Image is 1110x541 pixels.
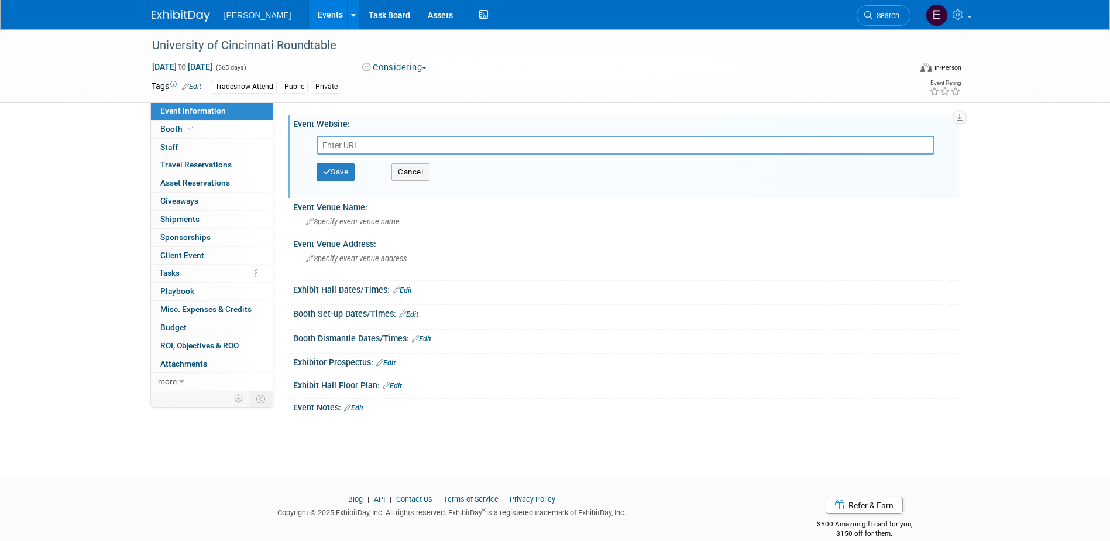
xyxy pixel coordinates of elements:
div: University of Cincinnati Roundtable [148,35,893,56]
a: Attachments [151,355,273,373]
span: Playbook [160,286,194,296]
a: Privacy Policy [510,495,555,504]
a: Edit [393,286,412,295]
a: Edit [383,382,402,390]
span: Tasks [159,268,180,278]
span: | [434,495,442,504]
a: Terms of Service [444,495,499,504]
span: Giveaways [160,196,198,206]
span: | [365,495,372,504]
span: [PERSON_NAME] [224,11,291,20]
a: Travel Reservations [151,156,273,174]
div: Event Venue Address: [293,235,959,250]
a: Contact Us [396,495,432,504]
span: Client Event [160,251,204,260]
a: more [151,373,273,391]
span: Shipments [160,214,200,224]
img: Format-Inperson.png [920,63,932,72]
a: Tasks [151,265,273,282]
td: Tags [152,80,201,94]
span: to [177,62,188,71]
span: Travel Reservations [160,160,232,169]
span: Search [872,11,899,20]
span: | [387,495,394,504]
img: ExhibitDay [152,10,210,22]
td: Toggle Event Tabs [249,391,273,406]
a: ROI, Objectives & ROO [151,337,273,355]
span: Event Information [160,106,226,115]
a: Staff [151,139,273,156]
span: [DATE] [DATE] [152,61,213,72]
a: Shipments [151,211,273,228]
a: Booth [151,121,273,138]
div: Tradeshow-Attend [212,81,277,93]
a: Client Event [151,247,273,265]
a: Edit [344,404,363,412]
a: Search [857,5,910,26]
div: Event Venue Name: [293,198,959,213]
span: Asset Reservations [160,178,230,187]
a: Edit [399,310,418,319]
div: Event Website: [293,115,959,130]
div: Exhibit Hall Floor Plan: [293,376,959,392]
div: Public [281,81,308,93]
div: $150 off for them. [770,529,959,539]
div: Event Rating [929,80,961,86]
td: Personalize Event Tab Strip [229,391,249,406]
a: Edit [412,335,431,343]
span: (365 days) [215,64,246,71]
a: Budget [151,319,273,337]
button: Considering [358,61,431,74]
input: Enter URL [317,136,934,155]
div: $500 Amazon gift card for you, [770,512,959,539]
span: Specify event venue name [306,217,400,226]
a: Misc. Expenses & Credits [151,301,273,319]
a: Playbook [151,283,273,300]
span: Specify event venue address [306,254,407,263]
div: Private [312,81,341,93]
span: Attachments [160,359,207,368]
button: Cancel [391,163,429,181]
div: Exhibitor Prospectus: [293,354,959,369]
div: Booth Dismantle Dates/Times: [293,330,959,345]
a: Blog [348,495,363,504]
a: Asset Reservations [151,174,273,192]
i: Booth reservation complete [188,125,194,132]
span: Sponsorships [160,232,211,242]
span: Misc. Expenses & Credits [160,304,252,314]
div: Event Notes: [293,399,959,414]
a: Refer & Earn [826,497,903,514]
div: Copyright © 2025 ExhibitDay, Inc. All rights reserved. ExhibitDay is a registered trademark of Ex... [152,505,753,518]
a: Sponsorships [151,229,273,246]
a: API [374,495,385,504]
div: In-Person [934,63,961,72]
a: Giveaways [151,193,273,210]
sup: ® [482,507,486,513]
a: Event Information [151,102,273,120]
span: Staff [160,142,178,152]
a: Edit [182,83,201,91]
div: Booth Set-up Dates/Times: [293,305,959,320]
div: Exhibit Hall Dates/Times: [293,281,959,296]
a: Edit [376,359,396,367]
img: Emy Volk [926,4,948,26]
button: Save [317,163,355,181]
span: ROI, Objectives & ROO [160,341,239,350]
span: more [158,376,177,386]
span: Booth [160,124,196,133]
span: | [500,495,508,504]
div: Event Format [841,61,962,78]
span: Budget [160,323,187,332]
